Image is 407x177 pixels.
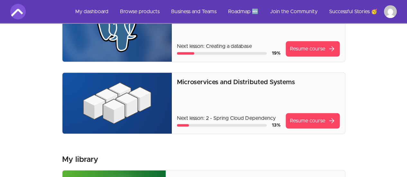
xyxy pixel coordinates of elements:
[62,155,98,165] h3: My library
[10,4,26,19] img: Amigoscode logo
[177,52,266,55] div: Course progress
[177,78,339,87] p: Microservices and Distributed Systems
[177,114,280,122] p: Next lesson: 2 - Spring Cloud Dependency
[272,51,281,56] span: 19 %
[70,4,397,19] nav: Main
[223,4,264,19] a: Roadmap 🆕
[286,41,340,57] a: Resume coursearrow_forward
[166,4,222,19] a: Business and Teams
[177,124,266,127] div: Course progress
[324,4,383,19] a: Successful Stories 🥳
[62,1,172,62] img: Product image for Relational Database and SQL Essentials
[115,4,165,19] a: Browse products
[384,5,397,18] img: Profile image for mohanakrishnan
[70,4,114,19] a: My dashboard
[272,123,281,128] span: 13 %
[328,117,336,125] span: arrow_forward
[62,73,172,134] img: Product image for Microservices and Distributed Systems
[328,45,336,53] span: arrow_forward
[265,4,323,19] a: Join the Community
[286,113,340,128] a: Resume coursearrow_forward
[177,42,280,50] p: Next lesson: Creating a database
